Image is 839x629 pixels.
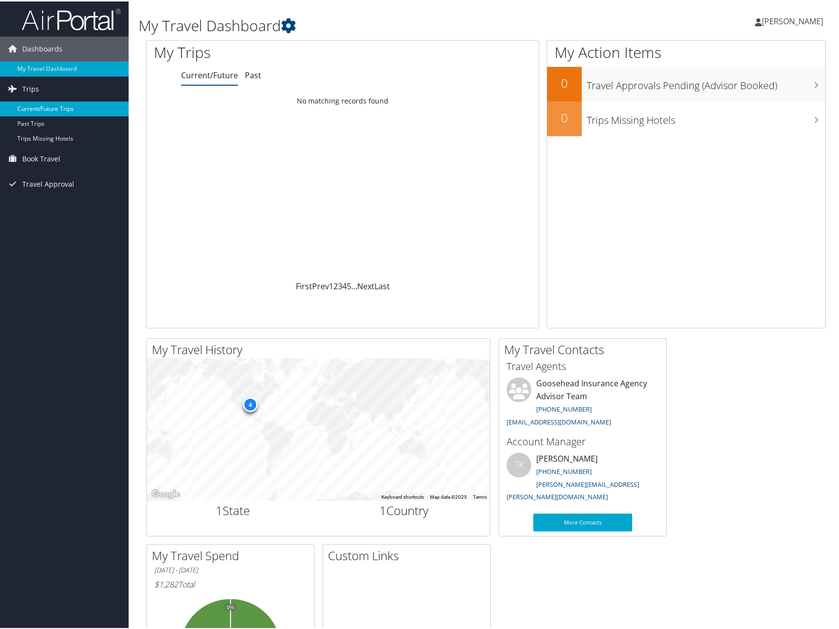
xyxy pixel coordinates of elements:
[154,577,178,588] span: $1,282
[536,466,592,474] a: [PHONE_NUMBER]
[154,41,368,61] h1: My Trips
[547,65,825,100] a: 0Travel Approvals Pending (Advisor Booked)
[507,478,639,500] a: [PERSON_NAME][EMAIL_ADDRESS][PERSON_NAME][DOMAIN_NAME]
[333,279,338,290] a: 2
[326,501,483,518] h2: Country
[296,279,312,290] a: First
[536,403,592,412] a: [PHONE_NUMBER]
[245,68,261,79] a: Past
[342,279,347,290] a: 4
[473,493,487,498] a: Terms (opens in new tab)
[347,279,351,290] a: 5
[357,279,374,290] a: Next
[374,279,390,290] a: Last
[507,416,611,425] a: [EMAIL_ADDRESS][DOMAIN_NAME]
[547,73,582,90] h2: 0
[22,75,39,100] span: Trips
[351,279,357,290] span: …
[381,492,424,499] button: Keyboard shortcuts
[22,145,60,170] span: Book Travel
[533,512,632,530] a: More Contacts
[154,564,307,574] h6: [DATE] - [DATE]
[507,433,659,447] h3: Account Manager
[547,100,825,135] a: 0Trips Missing Hotels
[430,493,467,498] span: Map data ©2025
[587,72,825,91] h3: Travel Approvals Pending (Advisor Booked)
[149,486,182,499] a: Open this area in Google Maps (opens a new window)
[504,340,666,357] h2: My Travel Contacts
[762,14,823,25] span: [PERSON_NAME]
[152,340,490,357] h2: My Travel History
[507,451,531,476] div: TK
[149,486,182,499] img: Google
[502,451,664,504] li: [PERSON_NAME]
[243,396,258,411] div: 4
[146,91,539,108] td: No matching records found
[22,6,121,30] img: airportal-logo.png
[154,577,307,588] h6: Total
[227,603,234,609] tspan: 0%
[154,501,311,518] h2: State
[312,279,329,290] a: Prev
[22,170,74,195] span: Travel Approval
[507,358,659,372] h3: Travel Agents
[152,546,314,563] h2: My Travel Spend
[379,501,386,517] span: 1
[139,14,602,35] h1: My Travel Dashboard
[547,41,825,61] h1: My Action Items
[755,5,833,35] a: [PERSON_NAME]
[216,501,223,517] span: 1
[587,107,825,126] h3: Trips Missing Hotels
[329,279,333,290] a: 1
[181,68,238,79] a: Current/Future
[22,35,62,60] span: Dashboards
[502,376,664,429] li: Goosehead Insurance Agency Advisor Team
[547,108,582,125] h2: 0
[328,546,490,563] h2: Custom Links
[338,279,342,290] a: 3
